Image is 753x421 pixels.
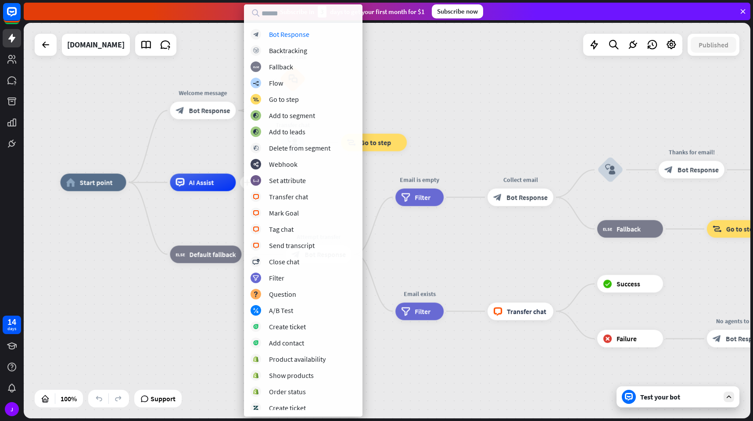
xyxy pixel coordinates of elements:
span: Failure [617,334,637,343]
span: Bot Response [189,106,230,115]
div: Flow [269,79,283,87]
i: home_2 [66,178,75,187]
i: webhooks [253,162,259,167]
span: Start point [80,178,113,187]
i: filter [253,275,259,281]
i: block_bot_response [713,334,721,343]
div: thirdstreetstudiomacon.com [67,34,125,56]
i: block_add_to_segment [253,113,259,119]
div: days [7,326,16,332]
div: Email is empty [389,175,450,184]
i: block_livechat [253,194,259,200]
span: Fallback [617,225,641,234]
span: Default fallback [189,250,236,259]
div: Product availability [269,355,326,363]
button: Open LiveChat chat widget [7,4,33,30]
a: 14 days [3,316,21,334]
div: Add to segment [269,111,315,120]
i: block_close_chat [252,259,259,265]
div: Subscribe now [432,4,483,18]
i: block_fallback [603,225,612,234]
div: Set attribute [269,176,306,185]
i: block_set_attribute [253,178,259,184]
span: Go to step [360,138,391,147]
div: Tag chat [269,225,294,234]
i: filter [401,307,410,316]
i: block_success [603,280,612,288]
div: Transfer chat [269,192,308,201]
div: Order status [269,387,306,396]
span: Support [151,392,176,406]
div: Close chat [269,257,299,266]
div: Create ticket [269,403,306,412]
span: Transfer chat [507,307,546,316]
i: block_goto [253,97,259,102]
div: J [5,402,19,416]
div: Fallback [269,62,293,71]
div: Question [269,290,296,299]
span: Success [617,280,640,288]
div: 100% [58,392,79,406]
i: block_bot_response [176,106,184,115]
div: 14 [7,318,16,326]
div: Email exists [389,289,450,298]
i: builder_tree [253,80,259,86]
div: Webhook [269,160,298,169]
div: Mark Goal [269,209,299,217]
div: Bot Response [269,30,309,39]
i: block_livechat [253,210,259,216]
div: Thanks for email! [652,148,731,157]
i: block_livechat [253,243,259,248]
div: Welcome message [163,89,242,97]
div: Create ticket [269,322,306,331]
i: block_user_input [605,165,616,175]
div: Add to leads [269,127,305,136]
div: Send transcript [269,241,315,250]
i: block_bot_response [493,193,502,202]
div: Test your bot [640,392,719,401]
i: block_fallback [253,64,259,70]
i: block_delete_from_segment [253,145,259,151]
i: block_failure [603,334,612,343]
span: Filter [415,307,430,316]
i: block_question [253,291,258,297]
div: Backtracking [269,46,307,55]
div: A/B Test [269,306,293,315]
i: plus [244,179,250,185]
i: block_fallback [176,250,185,259]
i: block_bot_response [664,166,673,174]
span: Bot Response [678,166,719,174]
div: Go to step [269,95,299,104]
div: Filter [269,273,284,282]
i: block_bot_response [253,32,259,37]
div: Collect email [481,175,560,184]
button: Published [691,37,736,53]
i: block_livechat [493,307,502,316]
span: AI Assist [189,178,214,187]
div: Add contact [269,338,304,347]
div: Delete from segment [269,144,330,152]
i: block_add_to_segment [253,129,259,135]
i: block_livechat [253,227,259,232]
span: Filter [415,193,430,202]
div: Show products [269,371,314,380]
i: filter [401,193,410,202]
i: block_backtracking [253,48,259,54]
i: block_goto [713,225,722,234]
span: Bot Response [506,193,548,202]
i: block_ab_testing [253,308,259,313]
